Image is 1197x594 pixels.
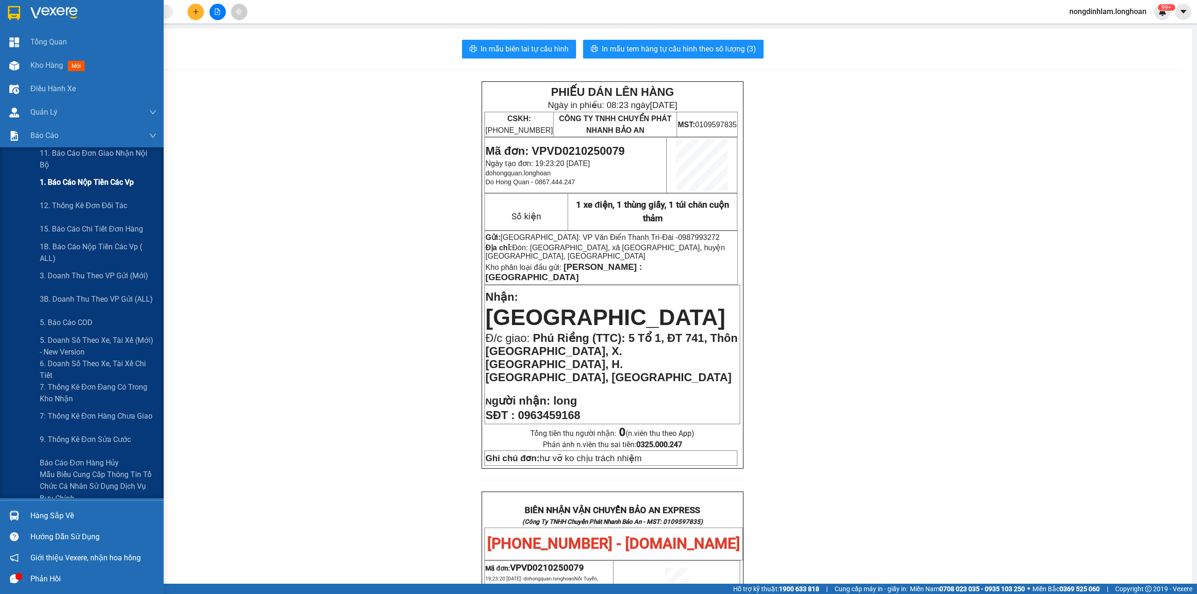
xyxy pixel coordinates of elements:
[40,334,157,358] span: 5. Doanh số theo xe, tài xế (mới) - New version
[510,563,584,573] span: VPVD0210250079
[485,159,590,167] span: Ngày tạo đơn: 19:23:20 [DATE]
[462,40,576,58] button: printerIn mẫu biên lai tự cấu hình
[149,132,157,139] span: down
[485,332,737,384] span: Phú Riềng (TTC): 5 Tổ 1, ĐT 741, Thôn [GEOGRAPHIC_DATA], X. [GEOGRAPHIC_DATA], H. [GEOGRAPHIC_DAT...
[40,147,157,171] span: 11. Báo cáo đơn giao nhận nội bộ
[40,381,157,405] span: 7. Thống kê đơn đang có trong kho nhận
[1062,6,1154,17] span: nongdinhlam.longhoan
[236,8,242,15] span: aim
[779,585,819,593] strong: 1900 633 818
[660,233,720,241] span: -
[1060,585,1100,593] strong: 0369 525 060
[551,86,674,98] strong: PHIẾU DÁN LÊN HÀNG
[1145,586,1152,592] span: copyright
[40,410,152,422] span: 7: Thống kê đơn hàng chưa giao
[68,61,85,71] span: mới
[548,100,677,110] span: Ngày in phiếu: 08:23 ngày
[40,241,157,264] span: 1B. Báo cáo nộp tiền các vp ( ALL)
[1179,7,1188,16] span: caret-down
[30,130,58,141] span: Báo cáo
[469,45,477,54] span: printer
[636,440,682,449] strong: 0325.000.247
[619,426,626,439] strong: 0
[485,178,575,186] span: Do Hong Quan - 0867.444.247
[481,43,569,55] span: In mẫu biên lai tự cấu hình
[1107,584,1108,594] span: |
[512,211,541,222] span: Số kiện
[485,115,553,134] span: [PHONE_NUMBER]
[485,332,533,344] span: Đ/c giao:
[40,434,131,445] span: 9. Thống kê đơn sửa cước
[485,409,515,421] strong: SĐT :
[485,244,512,252] strong: Địa chỉ:
[10,574,19,583] span: message
[518,409,580,421] span: 0963459168
[40,469,157,504] span: Mẫu biểu cung cấp thông tin tổ chức cá nhân sử dụng dịch vụ bưu chính
[9,61,19,71] img: warehouse-icon
[30,509,157,523] div: Hàng sắp về
[485,233,500,241] strong: Gửi:
[835,584,908,594] span: Cung cấp máy in - giấy in:
[543,440,682,449] span: Phản ánh n.viên thu sai tiền:
[30,83,76,94] span: Điều hành xe
[40,293,153,305] span: 3B. Doanh Thu theo VP Gửi (ALL)
[826,584,828,594] span: |
[522,518,703,525] strong: (Công Ty TNHH Chuyển Phát Nhanh Bảo An - MST: 0109597835)
[485,244,725,260] span: Đón: [GEOGRAPHIC_DATA], xã [GEOGRAPHIC_DATA], huyện [GEOGRAPHIC_DATA], [GEOGRAPHIC_DATA]
[485,262,642,282] span: [PERSON_NAME] : [GEOGRAPHIC_DATA]
[530,429,694,438] span: Tổng tiền thu người nhận:
[650,100,678,110] span: [DATE]
[10,553,19,562] span: notification
[678,121,695,129] strong: MST:
[9,84,19,94] img: warehouse-icon
[1175,4,1191,20] button: caret-down
[9,37,19,47] img: dashboard-icon
[30,530,157,544] div: Hướng dẫn sử dụng
[507,115,531,123] strong: CSKH:
[1027,587,1030,591] span: ⚪️
[214,8,221,15] span: file-add
[9,511,19,521] img: warehouse-icon
[30,572,157,586] div: Phản hồi
[193,8,199,15] span: plus
[619,429,694,438] span: (n.viên thu theo App)
[8,6,20,20] img: logo-vxr
[1158,7,1167,16] img: icon-new-feature
[485,565,584,572] span: Mã đơn:
[40,270,148,282] span: 3. Doanh Thu theo VP Gửi (mới)
[553,394,577,407] span: long
[30,61,63,70] span: Kho hàng
[583,40,764,58] button: printerIn mẫu tem hàng tự cấu hình theo số lượng (3)
[1032,584,1100,594] span: Miền Bắc
[30,552,141,564] span: Giới thiệu Vexere, nhận hoa hồng
[149,109,157,116] span: down
[40,176,134,188] span: 1. Báo cáo nộp tiền các vp
[678,233,720,241] span: 0987993272
[485,263,642,282] span: Kho phân loại đầu gửi:
[40,358,157,381] span: 6. Doanh số theo xe, tài xế chi tiết
[9,108,19,117] img: warehouse-icon
[576,200,729,224] span: 1 xe điện, 1 thùng giấy, 1 túi chăn cuộn thảm
[209,4,226,20] button: file-add
[485,145,625,157] span: Mã đơn: VPVD0210250079
[591,45,598,54] span: printer
[485,169,550,177] span: dohongquan.longhoan
[231,4,247,20] button: aim
[40,317,93,328] span: 5. Báo cáo COD
[485,305,725,330] span: [GEOGRAPHIC_DATA]
[485,290,518,303] span: Nhận:
[939,585,1025,593] strong: 0708 023 035 - 0935 103 250
[525,505,700,515] strong: BIÊN NHẬN VẬN CHUYỂN BẢO AN EXPRESS
[678,121,736,129] span: 0109597835
[40,457,119,469] span: Báo cáo đơn hàng hủy
[40,200,127,211] span: 12. Thống kê đơn đối tác
[910,584,1025,594] span: Miền Nam
[492,394,550,407] span: gười nhận:
[30,106,58,118] span: Quản Lý
[662,233,720,241] span: Đài -
[485,453,540,463] strong: Ghi chú đơn:
[30,36,67,48] span: Tổng Quan
[559,115,671,134] span: CÔNG TY TNHH CHUYỂN PHÁT NHANH BẢO AN
[10,532,19,541] span: question-circle
[187,4,204,20] button: plus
